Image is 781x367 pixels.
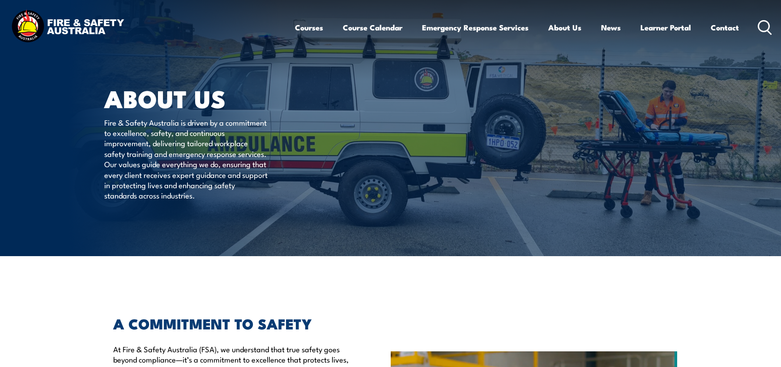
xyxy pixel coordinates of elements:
[711,16,739,39] a: Contact
[343,16,402,39] a: Course Calendar
[113,317,350,329] h2: A COMMITMENT TO SAFETY
[548,16,581,39] a: About Us
[104,117,268,201] p: Fire & Safety Australia is driven by a commitment to excellence, safety, and continuous improveme...
[422,16,529,39] a: Emergency Response Services
[295,16,323,39] a: Courses
[104,88,325,109] h1: About Us
[640,16,691,39] a: Learner Portal
[601,16,621,39] a: News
